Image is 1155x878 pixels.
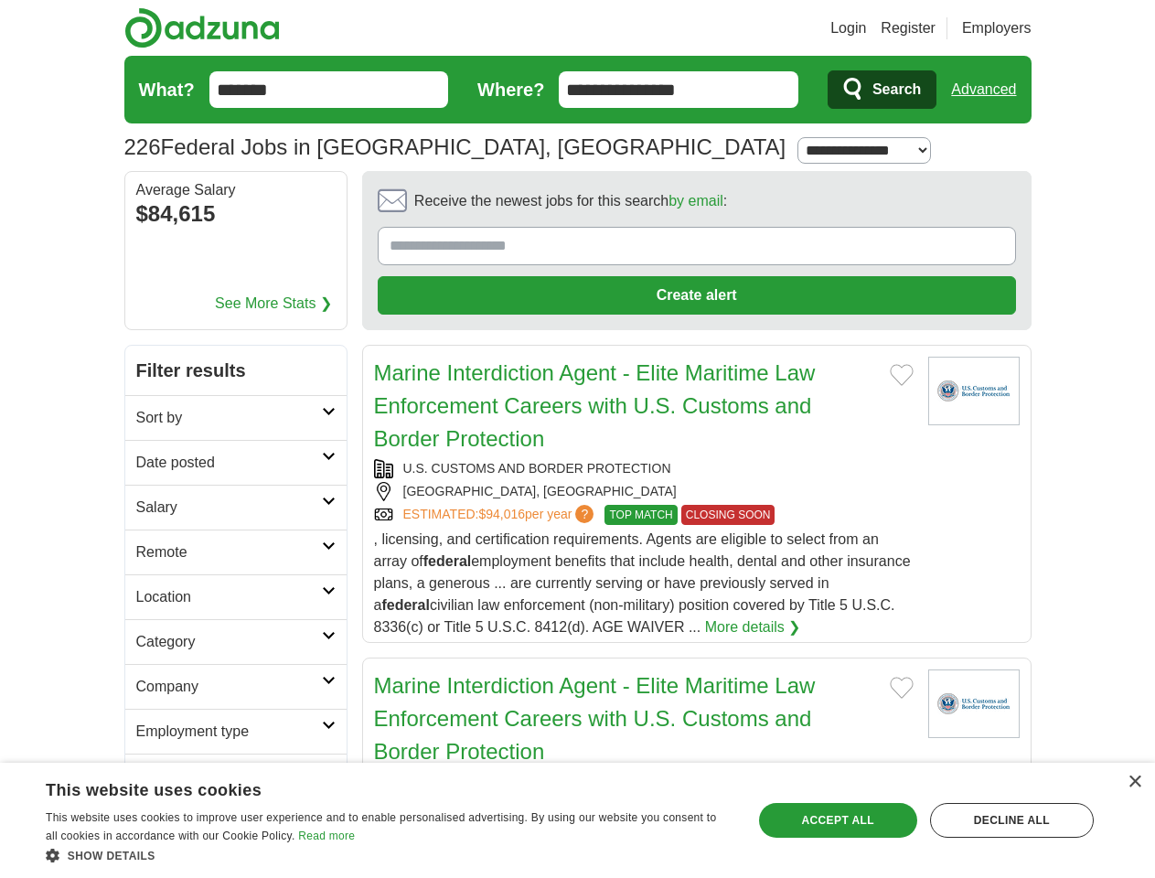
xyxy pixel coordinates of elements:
h1: Federal Jobs in [GEOGRAPHIC_DATA], [GEOGRAPHIC_DATA] [124,134,786,159]
a: Login [830,17,866,39]
a: Hours [125,754,347,798]
span: 226 [124,131,161,164]
h2: Remote [136,541,322,563]
div: [GEOGRAPHIC_DATA], [GEOGRAPHIC_DATA] [374,482,914,501]
span: ? [575,505,594,523]
img: U.S. Customs and Border Protection logo [928,669,1020,738]
a: Sort by [125,395,347,440]
div: Close [1128,776,1141,789]
label: What? [139,76,195,103]
a: Remote [125,530,347,574]
a: Location [125,574,347,619]
a: Employers [962,17,1032,39]
a: Employment type [125,709,347,754]
a: Date posted [125,440,347,485]
h2: Location [136,586,322,608]
span: Receive the newest jobs for this search : [414,190,727,212]
img: Adzuna logo [124,7,280,48]
strong: federal [381,597,429,613]
h2: Category [136,631,322,653]
div: Decline all [930,803,1094,838]
strong: federal [423,553,471,569]
h2: Company [136,676,322,698]
span: , licensing, and certification requirements. Agents are eligible to select from an array of emplo... [374,531,911,635]
span: $94,016 [478,507,525,521]
a: Advanced [951,71,1016,108]
img: U.S. Customs and Border Protection logo [928,357,1020,425]
a: Category [125,619,347,664]
label: Where? [477,76,544,103]
h2: Filter results [125,346,347,395]
div: $84,615 [136,198,336,230]
button: Add to favorite jobs [890,364,914,386]
a: Marine Interdiction Agent - Elite Maritime Law Enforcement Careers with U.S. Customs and Border P... [374,673,816,764]
a: ESTIMATED:$94,016per year? [403,505,598,525]
button: Create alert [378,276,1016,315]
a: Salary [125,485,347,530]
a: by email [668,193,723,209]
h2: Sort by [136,407,322,429]
span: TOP MATCH [604,505,677,525]
span: Show details [68,850,155,862]
div: Average Salary [136,183,336,198]
div: Show details [46,846,731,864]
a: Read more, opens a new window [298,830,355,842]
a: Register [881,17,936,39]
button: Add to favorite jobs [890,677,914,699]
div: Accept all [759,803,917,838]
a: More details ❯ [705,616,801,638]
a: Marine Interdiction Agent - Elite Maritime Law Enforcement Careers with U.S. Customs and Border P... [374,360,816,451]
a: U.S. CUSTOMS AND BORDER PROTECTION [403,461,671,476]
h2: Date posted [136,452,322,474]
button: Search [828,70,936,109]
div: This website uses cookies [46,774,685,801]
span: CLOSING SOON [681,505,775,525]
a: See More Stats ❯ [215,293,332,315]
a: Company [125,664,347,709]
span: This website uses cookies to improve user experience and to enable personalised advertising. By u... [46,811,716,842]
h2: Employment type [136,721,322,743]
h2: Salary [136,497,322,519]
span: Search [872,71,921,108]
